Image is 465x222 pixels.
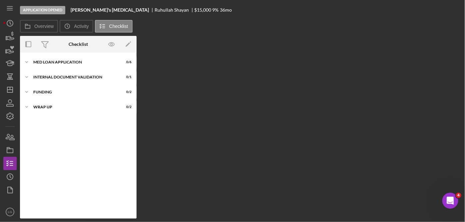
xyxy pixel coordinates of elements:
[74,24,89,29] label: Activity
[69,42,88,47] div: Checklist
[34,24,54,29] label: Overview
[109,24,128,29] label: Checklist
[213,7,219,13] div: 9 %
[120,75,132,79] div: 0 / 1
[33,90,115,94] div: Funding
[120,105,132,109] div: 0 / 2
[33,75,115,79] div: Internal Document Validation
[3,205,17,219] button: LG
[20,6,65,14] div: Application Opened
[155,7,195,13] div: Ruhullah Shayan
[220,7,232,13] div: 36 mo
[71,7,149,13] b: [PERSON_NAME]'s [MEDICAL_DATA]
[33,105,115,109] div: Wrap Up
[33,60,115,64] div: MED Loan Application
[8,210,12,214] text: LG
[95,20,133,33] button: Checklist
[20,20,58,33] button: Overview
[195,7,212,13] span: $15,000
[456,193,461,198] span: 4
[60,20,93,33] button: Activity
[442,193,458,209] iframe: Intercom live chat
[120,90,132,94] div: 0 / 2
[120,60,132,64] div: 0 / 6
